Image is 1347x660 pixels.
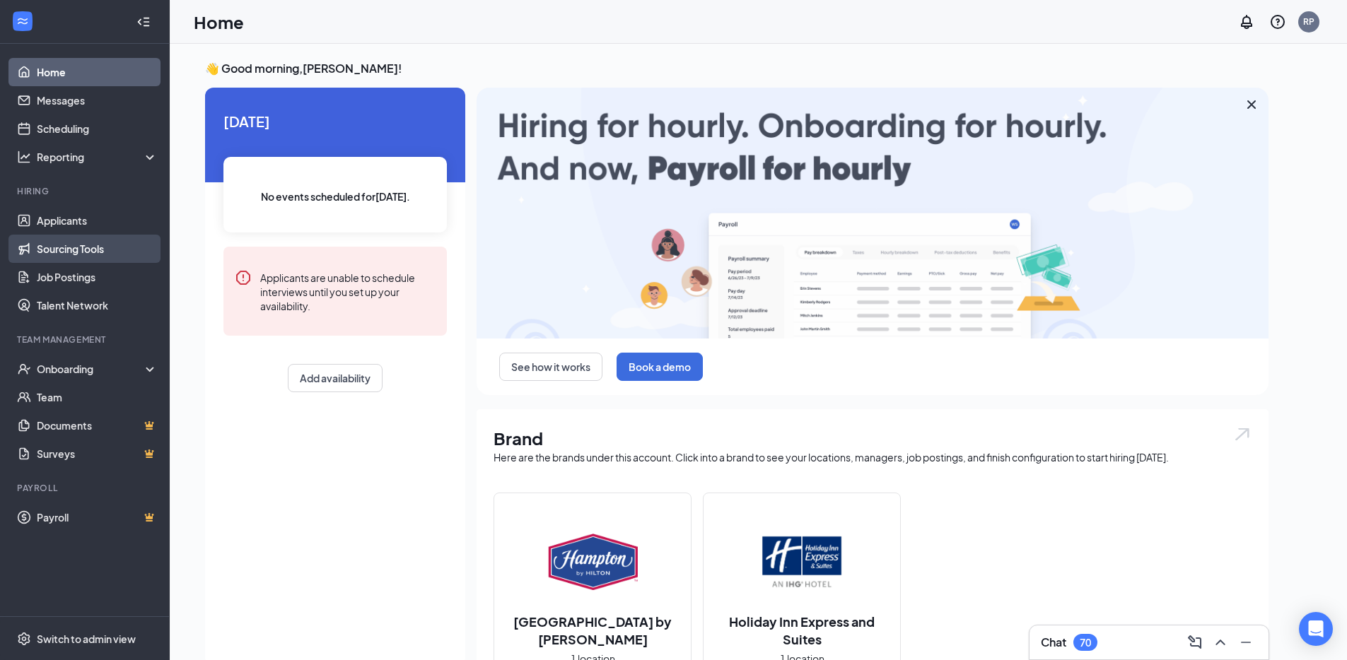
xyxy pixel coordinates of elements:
svg: QuestionInfo [1269,13,1286,30]
div: RP [1303,16,1314,28]
svg: Cross [1243,96,1260,113]
svg: WorkstreamLogo [16,14,30,28]
button: ChevronUp [1209,631,1232,654]
svg: ChevronUp [1212,634,1229,651]
div: 70 [1080,637,1091,649]
a: DocumentsCrown [37,411,158,440]
div: Switch to admin view [37,632,136,646]
svg: Notifications [1238,13,1255,30]
h3: 👋 Good morning, [PERSON_NAME] ! [205,61,1269,76]
h2: [GEOGRAPHIC_DATA] by [PERSON_NAME] [494,613,691,648]
svg: Analysis [17,150,31,164]
h1: Brand [494,426,1252,450]
a: SurveysCrown [37,440,158,468]
svg: Error [235,269,252,286]
a: Scheduling [37,114,158,143]
div: Applicants are unable to schedule interviews until you set up your availability. [260,269,436,313]
div: Onboarding [37,362,146,376]
div: Team Management [17,334,155,346]
svg: Settings [17,632,31,646]
h3: Chat [1041,635,1066,650]
svg: UserCheck [17,362,31,376]
img: payroll-large.gif [477,88,1269,338]
div: Hiring [17,185,155,197]
img: Holiday Inn Express and Suites [757,517,847,607]
svg: Minimize [1237,634,1254,651]
a: Applicants [37,206,158,235]
svg: ComposeMessage [1186,634,1203,651]
button: See how it works [499,353,602,381]
span: No events scheduled for [DATE] . [261,189,410,204]
a: PayrollCrown [37,503,158,531]
a: Home [37,58,158,86]
a: Team [37,383,158,411]
a: Messages [37,86,158,114]
a: Sourcing Tools [37,235,158,263]
div: Reporting [37,150,158,164]
div: Payroll [17,482,155,494]
svg: Collapse [136,15,151,29]
div: Here are the brands under this account. Click into a brand to see your locations, managers, job p... [494,450,1252,464]
h1: Home [194,10,244,34]
div: Open Intercom Messenger [1299,612,1333,646]
img: Hampton Inn by Hilton [547,517,638,607]
button: Add availability [288,364,383,392]
h2: Holiday Inn Express and Suites [704,613,900,648]
button: Minimize [1235,631,1257,654]
button: ComposeMessage [1184,631,1206,654]
a: Job Postings [37,263,158,291]
span: [DATE] [223,110,447,132]
img: open.6027fd2a22e1237b5b06.svg [1233,426,1252,442]
a: Talent Network [37,291,158,319]
button: Book a demo [617,353,703,381]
